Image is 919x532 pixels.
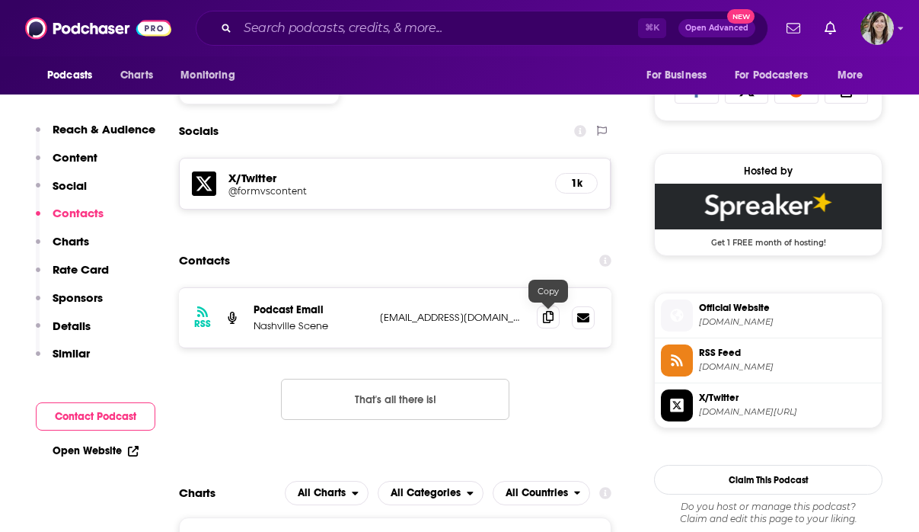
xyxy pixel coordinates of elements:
[699,391,876,405] span: X/Twitter
[860,11,894,45] span: Logged in as devinandrade
[36,346,90,374] button: Similar
[281,379,509,420] button: Nothing here.
[53,206,104,220] p: Contacts
[110,61,162,90] a: Charts
[860,11,894,45] img: User Profile
[194,318,211,330] h3: RSS
[838,65,863,86] span: More
[53,122,155,136] p: Reach & Audience
[36,402,155,431] button: Contact Podcast
[699,316,876,328] span: spreaker.com
[179,486,215,500] h2: Charts
[36,234,89,262] button: Charts
[298,488,346,498] span: All Charts
[818,15,842,41] a: Show notifications dropdown
[655,229,882,248] span: Get 1 FREE month of hosting!
[654,465,882,495] button: Claim This Podcast
[378,481,483,505] h2: Categories
[655,184,882,246] a: Spreaker Deal: Get 1 FREE month of hosting!
[827,61,882,90] button: open menu
[699,361,876,373] span: spreaker.com
[568,177,585,190] h5: 1k
[780,15,806,41] a: Show notifications dropdown
[654,501,882,513] span: Do you host or manage this podcast?
[53,346,90,361] p: Similar
[493,481,591,505] h2: Countries
[53,262,109,277] p: Rate Card
[25,14,171,43] img: Podchaser - Follow, Share and Rate Podcasts
[378,481,483,505] button: open menu
[654,501,882,525] div: Claim and edit this page to your liking.
[228,185,472,197] h5: @formvscontent
[636,61,726,90] button: open menu
[53,150,97,165] p: Content
[36,122,155,150] button: Reach & Audience
[380,311,525,324] p: [EMAIL_ADDRESS][DOMAIN_NAME]
[725,61,830,90] button: open menu
[37,61,112,90] button: open menu
[860,11,894,45] button: Show profile menu
[53,444,139,457] a: Open Website
[228,185,543,197] a: @formvscontent
[47,65,92,86] span: Podcasts
[53,234,89,248] p: Charts
[661,389,876,421] a: X/Twitter[DOMAIN_NAME][URL]
[699,301,876,315] span: Official Website
[655,184,882,229] img: Spreaker Deal: Get 1 FREE month of hosting!
[36,262,109,290] button: Rate Card
[646,65,707,86] span: For Business
[36,150,97,178] button: Content
[699,346,876,360] span: RSS Feed
[727,9,755,24] span: New
[528,280,568,303] div: Copy
[179,117,219,146] h2: Socials
[254,303,368,316] p: Podcast Email
[254,319,368,332] p: Nashville Scene
[196,11,768,46] div: Search podcasts, credits, & more...
[180,65,235,86] span: Monitoring
[53,319,91,333] p: Details
[120,65,153,86] span: Charts
[506,488,568,498] span: All Countries
[36,319,91,347] button: Details
[170,61,254,90] button: open menu
[36,290,103,319] button: Sponsors
[238,16,638,40] input: Search podcasts, credits, & more...
[285,481,369,505] button: open menu
[735,65,808,86] span: For Podcasters
[391,488,461,498] span: All Categories
[53,178,87,193] p: Social
[228,171,543,185] h5: X/Twitter
[678,19,755,37] button: Open AdvancedNew
[655,165,882,178] div: Hosted by
[685,24,748,32] span: Open Advanced
[638,18,666,38] span: ⌘ K
[699,406,876,418] span: twitter.com/formvscontent
[179,246,230,275] h2: Contacts
[285,481,369,505] h2: Platforms
[53,290,103,305] p: Sponsors
[661,345,876,377] a: RSS Feed[DOMAIN_NAME]
[36,178,87,207] button: Social
[36,206,104,234] button: Contacts
[493,481,591,505] button: open menu
[661,300,876,332] a: Official Website[DOMAIN_NAME]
